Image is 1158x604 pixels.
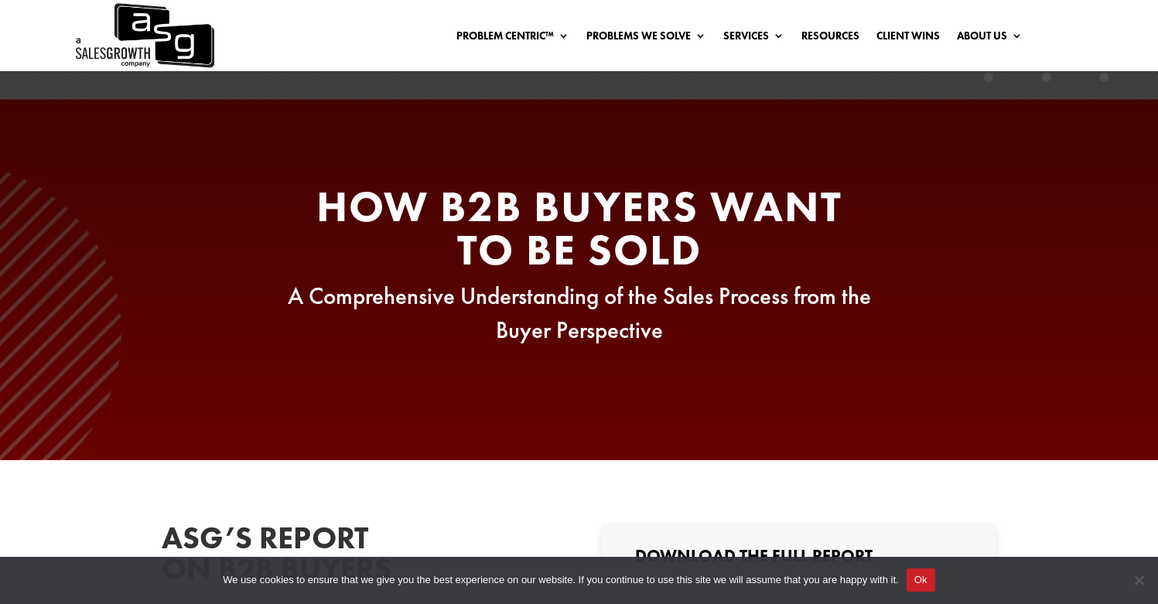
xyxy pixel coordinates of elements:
[288,281,871,344] span: A Comprehensive Understanding of the Sales Process from the Buyer Perspective
[1131,572,1146,588] span: No
[223,572,898,588] span: We use cookies to ensure that we give you the best experience on our website. If you continue to ...
[801,30,859,47] a: Resources
[162,518,391,589] span: ASG’s Report on B2B Buyers
[456,30,569,47] a: Problem Centric™
[876,30,940,47] a: Client Wins
[723,30,784,47] a: Services
[907,568,935,592] button: Ok
[635,548,963,572] h3: Download the Full Report
[316,179,842,278] span: How B2B Buyers Want To Be Sold
[957,30,1023,47] a: About Us
[586,30,706,47] a: Problems We Solve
